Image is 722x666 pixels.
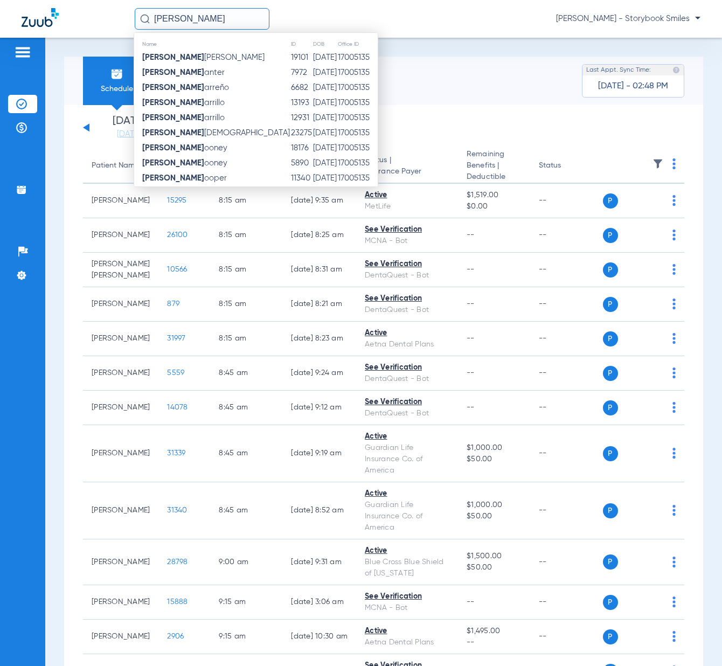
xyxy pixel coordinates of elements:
[672,299,676,309] img: group-dot-blue.svg
[142,159,204,167] strong: [PERSON_NAME]
[313,186,337,201] td: [DATE]
[282,620,356,654] td: [DATE] 10:30 AM
[672,596,676,607] img: group-dot-blue.svg
[530,253,603,287] td: --
[530,184,603,218] td: --
[603,297,618,312] span: P
[290,50,313,65] td: 19101
[467,551,521,562] span: $1,500.00
[167,633,184,640] span: 2906
[83,218,158,253] td: [PERSON_NAME]
[83,287,158,322] td: [PERSON_NAME]
[14,46,31,59] img: hamburger-icon
[365,235,449,247] div: MCNA - Bot
[210,184,282,218] td: 8:15 AM
[672,66,680,74] img: last sync help info
[313,65,337,80] td: [DATE]
[96,129,161,140] a: [DATE]
[598,81,668,92] span: [DATE] - 02:48 PM
[167,449,185,457] span: 31339
[365,259,449,270] div: See Verification
[142,84,229,92] span: arreño
[365,545,449,557] div: Active
[356,149,458,184] th: Status |
[467,442,521,454] span: $1,000.00
[167,558,188,566] span: 28798
[672,195,676,206] img: group-dot-blue.svg
[210,482,282,539] td: 8:45 AM
[672,264,676,275] img: group-dot-blue.svg
[337,80,378,95] td: 17005135
[167,369,184,377] span: 5559
[467,300,475,308] span: --
[142,114,204,122] strong: [PERSON_NAME]
[603,554,618,570] span: P
[167,300,179,308] span: 879
[365,499,449,533] div: Guardian Life Insurance Co. of America
[167,335,185,342] span: 31997
[603,503,618,518] span: P
[337,50,378,65] td: 17005135
[530,149,603,184] th: Status
[313,38,337,50] th: DOB
[365,431,449,442] div: Active
[210,391,282,425] td: 8:45 AM
[467,511,521,522] span: $50.00
[467,231,475,239] span: --
[365,270,449,281] div: DentaQuest - Bot
[142,174,227,182] span: ooper
[313,95,337,110] td: [DATE]
[337,65,378,80] td: 17005135
[668,614,722,666] iframe: Chat Widget
[167,598,188,606] span: 15888
[467,637,521,648] span: --
[167,266,187,273] span: 10566
[83,482,158,539] td: [PERSON_NAME]
[365,397,449,408] div: See Verification
[365,637,449,648] div: Aetna Dental Plans
[467,598,475,606] span: --
[83,620,158,654] td: [PERSON_NAME]
[365,339,449,350] div: Aetna Dental Plans
[530,620,603,654] td: --
[467,201,521,212] span: $0.00
[140,14,150,24] img: Search Icon
[142,84,204,92] strong: [PERSON_NAME]
[672,448,676,459] img: group-dot-blue.svg
[313,80,337,95] td: [DATE]
[167,231,188,239] span: 26100
[282,425,356,482] td: [DATE] 9:19 AM
[290,38,313,50] th: ID
[282,585,356,620] td: [DATE] 3:06 AM
[210,287,282,322] td: 8:15 AM
[467,171,521,183] span: Deductible
[530,218,603,253] td: --
[530,287,603,322] td: --
[530,322,603,356] td: --
[365,224,449,235] div: See Verification
[167,507,187,514] span: 31340
[290,95,313,110] td: 13193
[83,425,158,482] td: [PERSON_NAME]
[467,369,475,377] span: --
[313,126,337,141] td: [DATE]
[210,620,282,654] td: 9:15 AM
[142,68,225,77] span: anter
[672,230,676,240] img: group-dot-blue.svg
[603,446,618,461] span: P
[210,253,282,287] td: 8:15 AM
[142,53,204,61] strong: [PERSON_NAME]
[142,114,225,122] span: arrillo
[290,110,313,126] td: 12931
[282,184,356,218] td: [DATE] 9:35 AM
[365,328,449,339] div: Active
[135,8,269,30] input: Search for patients
[556,13,700,24] span: [PERSON_NAME] - Storybook Smiles
[467,454,521,465] span: $50.00
[22,8,59,27] img: Zuub Logo
[290,186,313,201] td: 18074
[134,38,290,50] th: Name
[365,557,449,579] div: Blue Cross Blue Shield of [US_STATE]
[365,488,449,499] div: Active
